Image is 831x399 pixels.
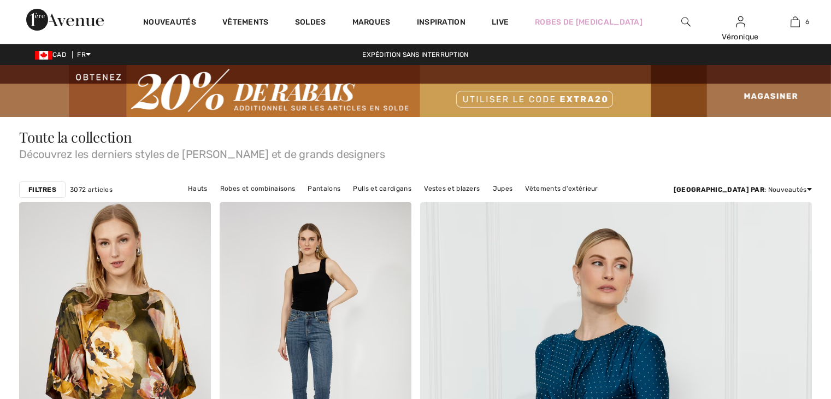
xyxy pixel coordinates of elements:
span: 6 [805,17,809,27]
a: Vêtements d'extérieur [520,181,603,196]
span: Découvrez les derniers styles de [PERSON_NAME] et de grands designers [19,144,812,160]
strong: Filtres [28,185,56,195]
a: Jupes [487,181,518,196]
span: CAD [35,51,70,58]
div: Véronique [714,31,767,43]
a: Nouveautés [143,17,196,29]
img: Canadian Dollar [35,51,52,60]
img: recherche [681,15,691,28]
a: 6 [768,15,822,28]
a: Live [492,16,509,28]
a: Se connecter [736,16,745,27]
a: Soldes [295,17,326,29]
a: Vêtements [222,17,269,29]
span: Toute la collection [19,127,132,146]
a: Robes de [MEDICAL_DATA] [535,16,643,28]
div: : Nouveautés [674,185,812,195]
span: Inspiration [417,17,465,29]
a: Pantalons [302,181,346,196]
a: Pulls et cardigans [347,181,416,196]
img: Mon panier [791,15,800,28]
a: Hauts [182,181,213,196]
a: Marques [352,17,391,29]
img: 1ère Avenue [26,9,104,31]
img: Mes infos [736,15,745,28]
a: Robes et combinaisons [215,181,300,196]
a: Vestes et blazers [419,181,485,196]
strong: [GEOGRAPHIC_DATA] par [674,186,764,193]
span: FR [77,51,91,58]
span: 3072 articles [70,185,113,195]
